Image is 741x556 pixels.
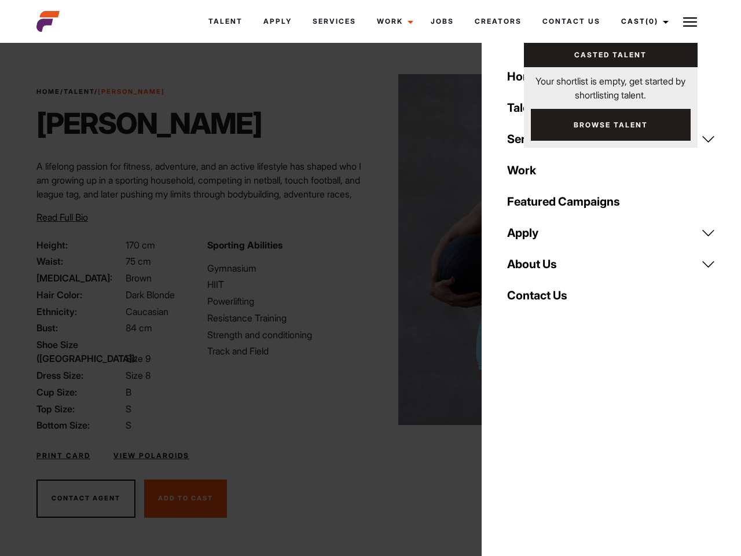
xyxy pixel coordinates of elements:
li: Gymnasium [207,261,364,275]
span: Dress Size: [36,368,123,382]
a: Services [500,123,722,155]
span: Height: [36,238,123,252]
li: Resistance Training [207,311,364,325]
strong: Sporting Abilities [207,239,283,251]
a: Contact Us [532,6,611,37]
span: Top Size: [36,402,123,416]
strong: [PERSON_NAME] [98,87,165,96]
a: Creators [464,6,532,37]
p: Your shortlist is empty, get started by shortlisting talent. [524,67,698,102]
span: Brown [126,272,152,284]
li: HIIT [207,277,364,291]
span: Size 9 [126,353,151,364]
span: (0) [645,17,658,25]
li: Track and Field [207,344,364,358]
span: Hair Color: [36,288,123,302]
a: Casted Talent [524,43,698,67]
a: Apply [253,6,302,37]
a: Work [366,6,420,37]
span: 75 cm [126,255,151,267]
span: S [126,419,131,431]
span: Waist: [36,254,123,268]
button: Add To Cast [144,480,227,518]
a: About Us [500,248,722,280]
span: Size 8 [126,370,151,381]
a: Work [500,155,722,186]
span: Caucasian [126,306,168,317]
span: [MEDICAL_DATA]: [36,271,123,285]
img: cropped-aefm-brand-fav-22-square.png [36,10,60,33]
a: Home [36,87,60,96]
a: Services [302,6,366,37]
h1: [PERSON_NAME] [36,106,262,141]
li: Powerlifting [207,294,364,308]
span: Bust: [36,321,123,335]
a: Apply [500,217,722,248]
span: Cup Size: [36,385,123,399]
a: Talent [198,6,253,37]
span: Bottom Size: [36,418,123,432]
span: Dark Blonde [126,289,175,301]
span: B [126,386,131,398]
a: View Polaroids [113,451,189,461]
button: Read Full Bio [36,210,88,224]
span: Read Full Bio [36,211,88,223]
a: Talent [500,92,722,123]
a: Jobs [420,6,464,37]
span: / / [36,87,165,97]
span: Ethnicity: [36,305,123,319]
li: Strength and conditioning [207,328,364,342]
span: S [126,403,131,415]
span: 170 cm [126,239,155,251]
a: Featured Campaigns [500,186,722,217]
span: Add To Cast [158,494,213,502]
a: Cast(0) [611,6,676,37]
a: Print Card [36,451,90,461]
a: Home [500,61,722,92]
span: Shoe Size ([GEOGRAPHIC_DATA]): [36,338,123,365]
span: 84 cm [126,322,152,334]
button: Contact Agent [36,480,135,518]
a: Talent [64,87,94,96]
img: Burger icon [683,15,697,29]
p: A lifelong passion for fitness, adventure, and an active lifestyle has shaped who I am growing up... [36,159,364,215]
a: Contact Us [500,280,722,311]
a: Browse Talent [531,109,691,141]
